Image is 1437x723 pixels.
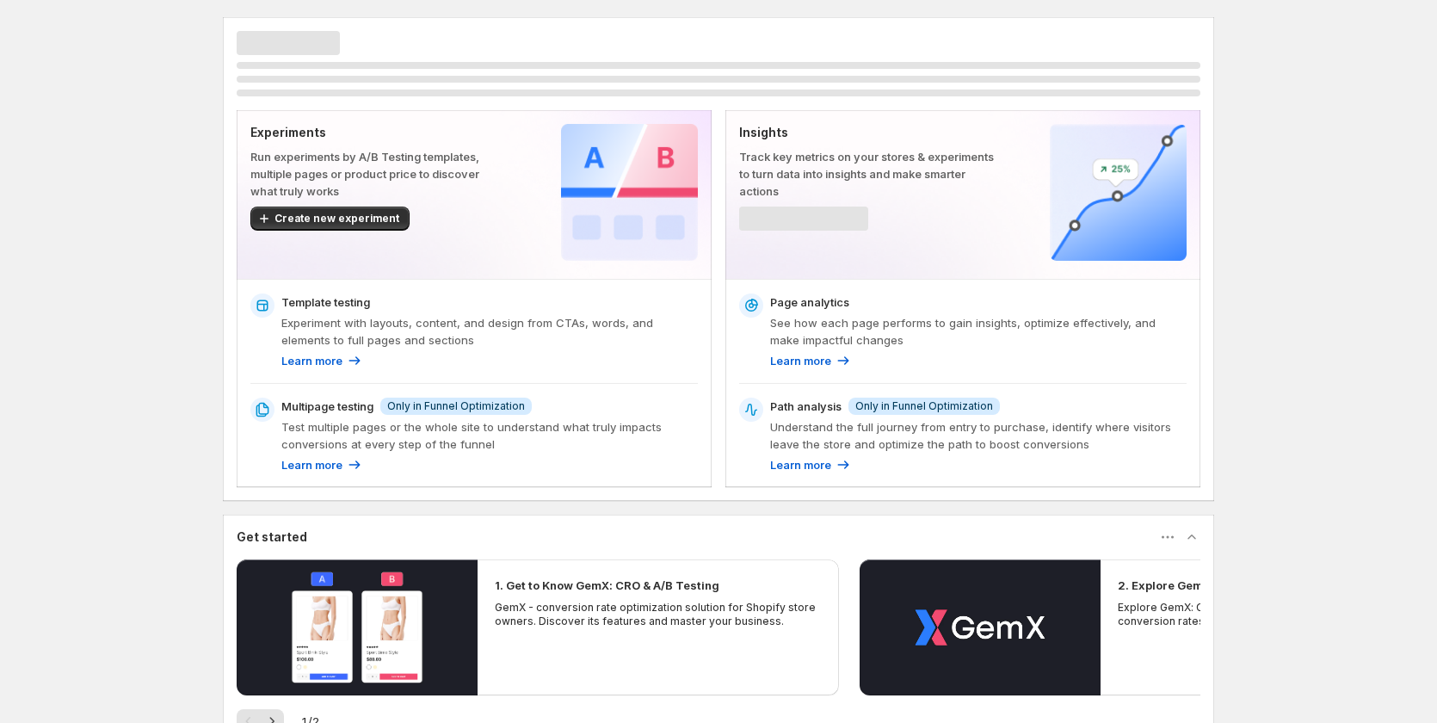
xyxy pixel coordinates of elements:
[281,418,698,453] p: Test multiple pages or the whole site to understand what truly impacts conversions at every step ...
[1118,577,1385,594] h2: 2. Explore GemX: CRO & A/B Testing Use Cases
[281,352,342,369] p: Learn more
[274,212,399,226] span: Create new experiment
[495,577,719,594] h2: 1. Get to Know GemX: CRO & A/B Testing
[770,456,852,473] a: Learn more
[281,352,363,369] a: Learn more
[281,398,373,415] p: Multipage testing
[281,314,698,349] p: Experiment with layouts, content, and design from CTAs, words, and elements to full pages and sec...
[770,294,849,311] p: Page analytics
[770,456,831,473] p: Learn more
[281,456,342,473] p: Learn more
[281,456,363,473] a: Learn more
[770,352,852,369] a: Learn more
[237,528,307,546] h3: Get started
[770,418,1187,453] p: Understand the full journey from entry to purchase, identify where visitors leave the store and o...
[770,352,831,369] p: Learn more
[250,124,506,141] p: Experiments
[237,559,478,695] button: Play video
[855,399,993,413] span: Only in Funnel Optimization
[387,399,525,413] span: Only in Funnel Optimization
[561,124,698,261] img: Experiments
[739,148,995,200] p: Track key metrics on your stores & experiments to turn data into insights and make smarter actions
[770,314,1187,349] p: See how each page performs to gain insights, optimize effectively, and make impactful changes
[250,148,506,200] p: Run experiments by A/B Testing templates, multiple pages or product price to discover what truly ...
[1050,124,1187,261] img: Insights
[739,124,995,141] p: Insights
[250,207,410,231] button: Create new experiment
[770,398,842,415] p: Path analysis
[281,294,370,311] p: Template testing
[495,601,822,628] p: GemX - conversion rate optimization solution for Shopify store owners. Discover its features and ...
[860,559,1101,695] button: Play video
